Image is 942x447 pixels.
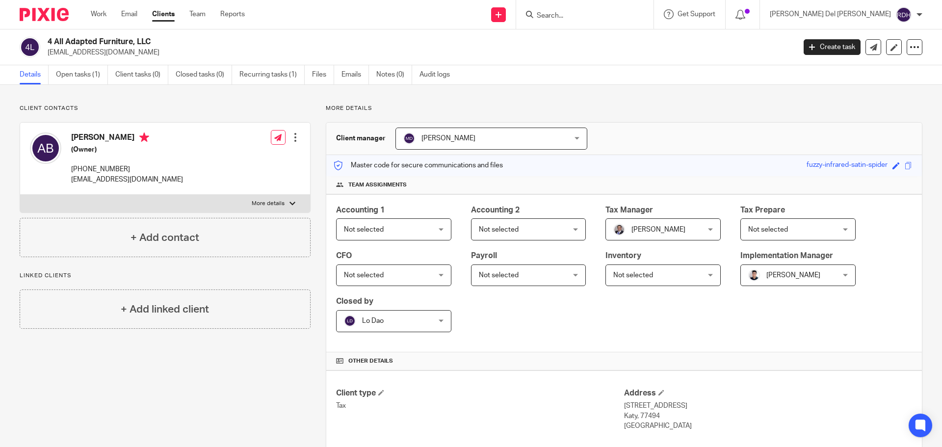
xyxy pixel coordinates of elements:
a: Closed tasks (0) [176,65,232,84]
h4: + Add contact [131,230,199,245]
span: [PERSON_NAME] [631,226,685,233]
img: svg%3E [896,7,912,23]
div: fuzzy-infrared-satin-spider [807,160,888,171]
a: Create task [804,39,861,55]
span: CFO [336,252,352,260]
span: Accounting 2 [471,206,520,214]
p: Tax [336,401,624,411]
a: Audit logs [419,65,457,84]
h4: Address [624,388,912,398]
a: Details [20,65,49,84]
img: Pixie [20,8,69,21]
img: svg%3E [344,315,356,327]
span: Tax Prepare [740,206,785,214]
a: Team [189,9,206,19]
p: [STREET_ADDRESS] [624,401,912,411]
span: Other details [348,357,393,365]
a: Email [121,9,137,19]
h4: Client type [336,388,624,398]
img: thumbnail_IMG_0720.jpg [613,224,625,236]
p: [PHONE_NUMBER] [71,164,183,174]
a: Files [312,65,334,84]
h2: 4 All Adapted Furniture, LLC [48,37,641,47]
a: Reports [220,9,245,19]
input: Search [536,12,624,21]
a: Client tasks (0) [115,65,168,84]
span: Closed by [336,297,373,305]
img: svg%3E [20,37,40,57]
a: Notes (0) [376,65,412,84]
span: Accounting 1 [336,206,385,214]
p: Linked clients [20,272,311,280]
span: Not selected [613,272,653,279]
p: Master code for secure communications and files [334,160,503,170]
a: Emails [341,65,369,84]
a: Recurring tasks (1) [239,65,305,84]
span: Not selected [479,272,519,279]
h3: Client manager [336,133,386,143]
span: [PERSON_NAME] [766,272,820,279]
p: Client contacts [20,105,311,112]
span: Lo Dao [362,317,384,324]
h4: [PERSON_NAME] [71,132,183,145]
p: More details [326,105,922,112]
span: Inventory [605,252,641,260]
p: [EMAIL_ADDRESS][DOMAIN_NAME] [71,175,183,184]
h5: (Owner) [71,145,183,155]
a: Clients [152,9,175,19]
a: Work [91,9,106,19]
p: [EMAIL_ADDRESS][DOMAIN_NAME] [48,48,789,57]
span: Not selected [344,272,384,279]
span: Payroll [471,252,497,260]
p: [GEOGRAPHIC_DATA] [624,421,912,431]
a: Open tasks (1) [56,65,108,84]
span: Not selected [344,226,384,233]
span: Not selected [479,226,519,233]
span: [PERSON_NAME] [421,135,475,142]
span: Team assignments [348,181,407,189]
p: [PERSON_NAME] Del [PERSON_NAME] [770,9,891,19]
img: svg%3E [30,132,61,164]
p: More details [252,200,285,208]
span: Not selected [748,226,788,233]
span: Tax Manager [605,206,653,214]
img: IMG_0272.png [748,269,760,281]
p: Katy, 77494 [624,411,912,421]
i: Primary [139,132,149,142]
h4: + Add linked client [121,302,209,317]
img: svg%3E [403,132,415,144]
span: Get Support [678,11,715,18]
span: Implementation Manager [740,252,833,260]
